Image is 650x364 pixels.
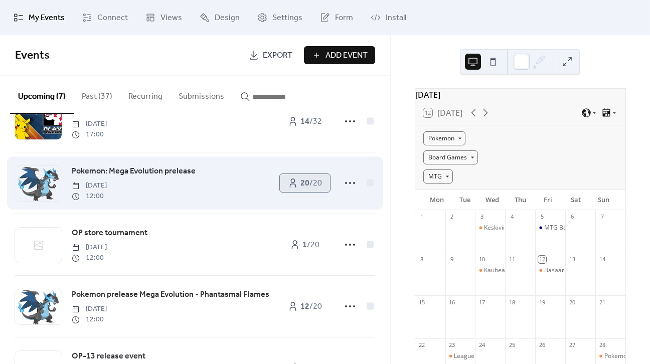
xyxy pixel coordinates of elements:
[72,350,145,362] span: OP-13 release event
[272,12,302,24] span: Settings
[72,289,269,301] span: Pokemon prelease Mega Evolution - Phantasmal Flames
[484,266,563,275] div: Kauheat Komentaja Kekkerit
[448,341,456,349] div: 23
[300,177,322,190] span: / 20
[241,46,300,64] a: Export
[250,4,310,31] a: Settings
[508,256,516,263] div: 11
[451,190,478,210] div: Tue
[15,45,50,67] span: Events
[598,256,606,263] div: 14
[475,224,505,232] div: Keskiviikko Komentaja Kekkerit
[74,76,120,113] button: Past (37)
[280,174,330,192] a: 20/20
[72,180,107,191] span: [DATE]
[590,190,617,210] div: Sun
[598,341,606,349] div: 28
[484,224,570,232] div: Keskiviikko Komentaja Kekkerit
[418,213,426,221] div: 1
[302,237,307,253] b: 1
[72,165,196,178] a: Pokemon: Mega Evolution prelease
[97,12,128,24] span: Connect
[280,112,330,130] a: 14/32
[300,301,322,313] span: / 20
[72,350,145,363] a: OP-13 release event
[418,298,426,306] div: 15
[300,116,322,128] span: / 32
[300,175,309,191] b: 20
[508,213,516,221] div: 4
[423,190,451,210] div: Mon
[72,253,107,263] span: 12:00
[72,288,269,301] a: Pokemon prelease Mega Evolution - Phantasmal Flames
[363,4,414,31] a: Install
[507,190,534,210] div: Thu
[568,213,576,221] div: 6
[192,4,247,31] a: Design
[418,341,426,349] div: 22
[72,227,147,239] span: OP store tournament
[304,46,375,64] button: Add Event
[448,298,456,306] div: 16
[326,50,368,62] span: Add Event
[6,4,72,31] a: My Events
[72,119,107,129] span: [DATE]
[138,4,190,31] a: Views
[418,256,426,263] div: 8
[598,298,606,306] div: 21
[544,266,610,275] div: Basaarin Syyskuun GLC
[595,352,625,360] div: Pokemon: Mega Evolution prelease
[280,297,330,315] a: 12/20
[478,298,485,306] div: 17
[535,224,565,232] div: MTG Beta testing Commander Night!
[415,89,625,101] div: [DATE]
[544,224,647,232] div: MTG Beta testing Commander Night!
[568,341,576,349] div: 27
[29,12,65,24] span: My Events
[568,256,576,263] div: 13
[302,239,319,251] span: / 20
[10,76,74,114] button: Upcoming (7)
[335,12,353,24] span: Form
[562,190,589,210] div: Sat
[538,298,546,306] div: 19
[72,227,147,240] a: OP store tournament
[454,352,528,360] div: League Challenge Syyskuu
[538,341,546,349] div: 26
[478,190,506,210] div: Wed
[312,4,361,31] a: Form
[120,76,171,113] button: Recurring
[598,213,606,221] div: 7
[568,298,576,306] div: 20
[538,213,546,221] div: 5
[478,213,485,221] div: 3
[300,114,309,129] b: 14
[72,314,107,325] span: 12:00
[263,50,292,62] span: Export
[478,256,485,263] div: 10
[448,256,456,263] div: 9
[448,213,456,221] div: 2
[445,352,475,360] div: League Challenge Syyskuu
[72,191,107,202] span: 12:00
[72,242,107,253] span: [DATE]
[171,76,232,113] button: Submissions
[72,129,107,140] span: 17:00
[538,256,546,263] div: 12
[475,266,505,275] div: Kauheat Komentaja Kekkerit
[280,236,330,254] a: 1/20
[72,304,107,314] span: [DATE]
[386,12,406,24] span: Install
[508,298,516,306] div: 18
[478,341,485,349] div: 24
[300,299,309,314] b: 12
[75,4,135,31] a: Connect
[72,165,196,177] span: Pokemon: Mega Evolution prelease
[215,12,240,24] span: Design
[535,266,565,275] div: Basaarin Syyskuun GLC
[508,341,516,349] div: 25
[160,12,182,24] span: Views
[534,190,562,210] div: Fri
